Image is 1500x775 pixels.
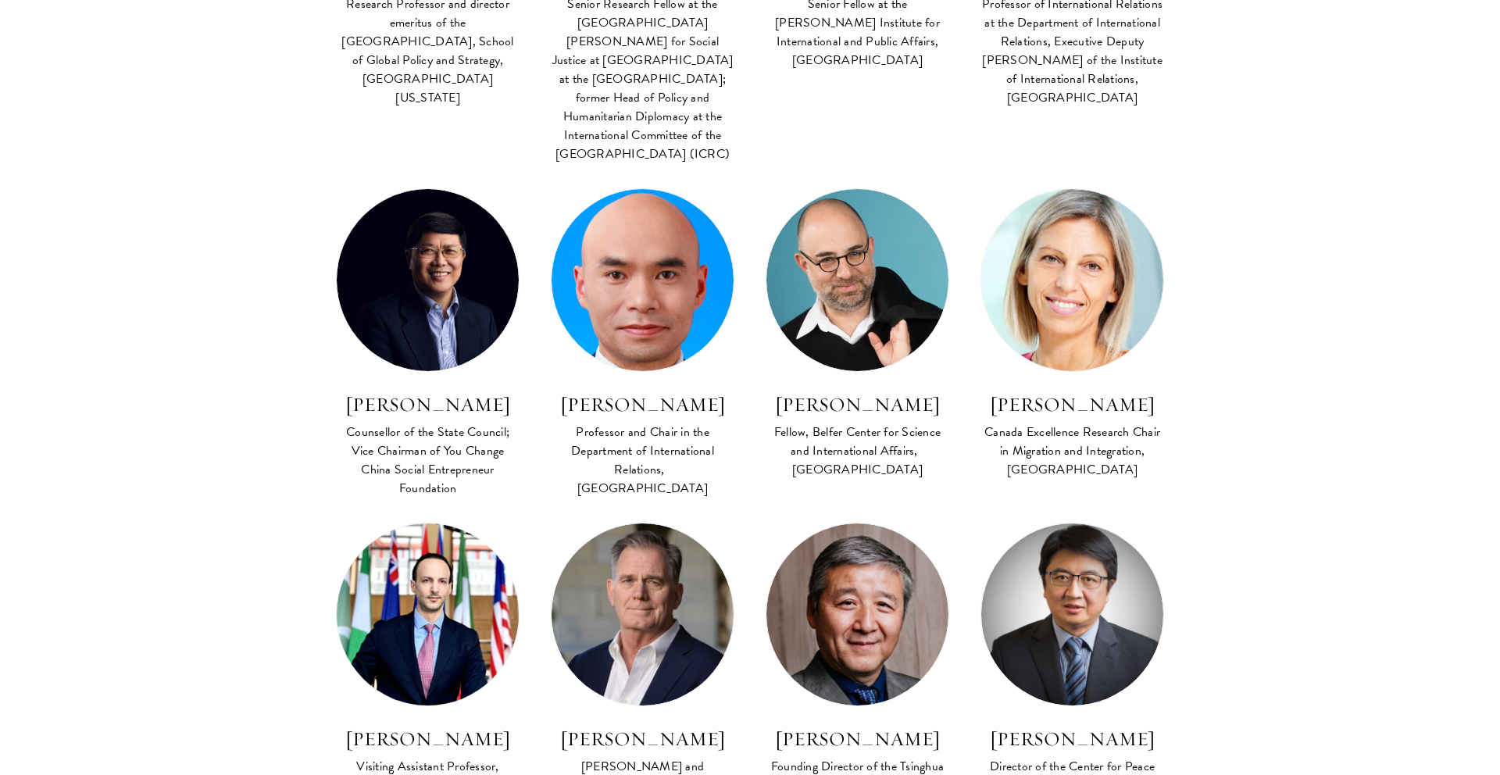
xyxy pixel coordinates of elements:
[980,391,1164,418] h3: [PERSON_NAME]
[766,188,949,480] a: [PERSON_NAME] Fellow, Belfer Center for Science and International Affairs, [GEOGRAPHIC_DATA]
[766,391,949,418] h3: [PERSON_NAME]
[336,423,520,498] div: Counsellor of the State Council; Vice Chairman of You Change China Social Entrepreneur Foundation
[336,391,520,418] h3: [PERSON_NAME]
[551,726,734,752] h3: [PERSON_NAME]
[551,423,734,498] div: Professor and Chair in the Department of International Relations, [GEOGRAPHIC_DATA]
[980,423,1164,479] div: Canada Excellence Research Chair in Migration and Integration, [GEOGRAPHIC_DATA]
[551,391,734,418] h3: [PERSON_NAME]
[980,726,1164,752] h3: [PERSON_NAME]
[336,726,520,752] h3: [PERSON_NAME]
[766,726,949,752] h3: [PERSON_NAME]
[551,188,734,499] a: [PERSON_NAME] Professor and Chair in the Department of International Relations, [GEOGRAPHIC_DATA]
[980,188,1164,480] a: [PERSON_NAME] Canada Excellence Research Chair in Migration and Integration, [GEOGRAPHIC_DATA]
[766,423,949,479] div: Fellow, Belfer Center for Science and International Affairs, [GEOGRAPHIC_DATA]
[336,188,520,499] a: [PERSON_NAME] Counsellor of the State Council; Vice Chairman of You Change China Social Entrepren...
